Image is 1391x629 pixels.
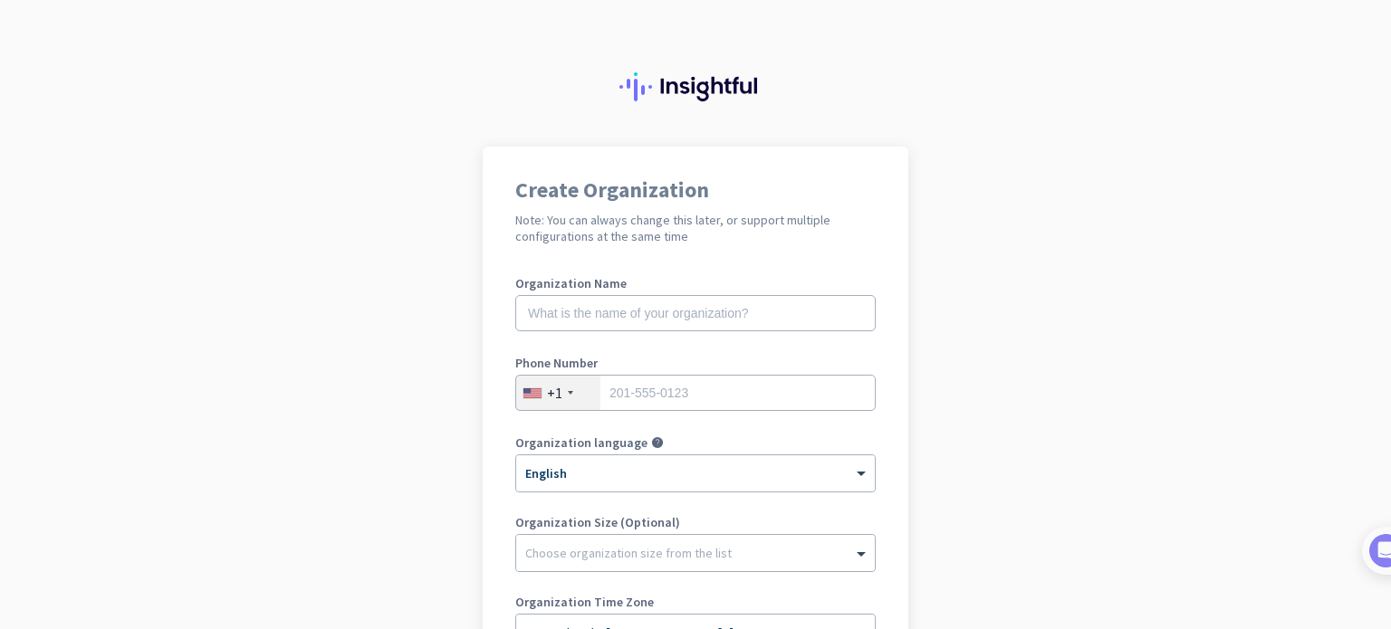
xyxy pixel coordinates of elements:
[515,277,876,290] label: Organization Name
[515,179,876,201] h1: Create Organization
[515,295,876,331] input: What is the name of your organization?
[651,436,664,449] i: help
[515,375,876,411] input: 201-555-0123
[515,436,648,449] label: Organization language
[515,516,876,529] label: Organization Size (Optional)
[515,212,876,244] h2: Note: You can always change this later, or support multiple configurations at the same time
[515,596,876,608] label: Organization Time Zone
[547,384,562,402] div: +1
[619,72,772,101] img: Insightful
[515,357,876,369] label: Phone Number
